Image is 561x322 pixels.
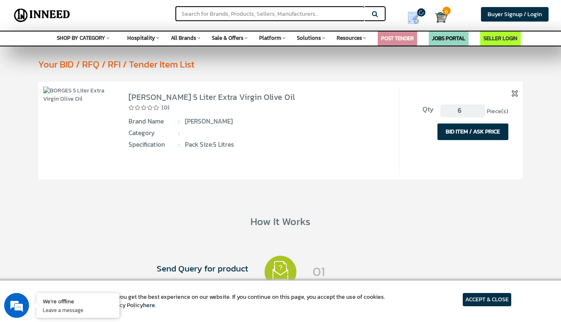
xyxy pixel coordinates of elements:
img: Cart [435,11,447,24]
span: Qty [409,104,434,114]
span: Specification [129,140,180,149]
span: Hospitality [127,34,155,42]
img: Show My Quotes [407,12,420,24]
span: Brand Name [129,117,180,126]
img: BORGES 5 Liter Extra Virgin Olive Oil [43,87,114,103]
span: 01 [313,262,442,281]
span: Platform [259,34,281,42]
span: Send Query for product [119,262,248,275]
a: here [143,301,155,310]
article: We use cookies to ensure you get the best experience on our website. If you continue on this page... [50,293,385,310]
button: BID ITEM / ASK PRICE [437,123,508,140]
span: Piece(s) [487,107,508,115]
a: POST TENDER [381,34,414,42]
div: How It Works [11,214,550,229]
span: Pack Size:5 litres [185,140,339,149]
span: All Brands [171,34,196,42]
span: 0 [442,7,451,15]
span: Buyer Signup / Login [488,10,542,19]
span: [PERSON_NAME] [185,117,339,126]
a: Buyer Signup / Login [481,7,549,22]
img: Inneed.Market [11,5,73,26]
a: Cart 0 [435,8,440,27]
a: SELLER LOGIN [483,34,517,42]
a: JOBS PORTAL [432,34,465,42]
input: Search for Brands, Products, Sellers, Manufacturers... [175,6,364,21]
span: Resources [337,34,362,42]
img: inneed-close-icon.png [512,90,518,97]
img: 1.svg [265,256,297,288]
article: ACCEPT & CLOSE [463,293,511,306]
span: Solutions [297,34,321,42]
span: : [178,128,180,138]
span: Category [129,128,180,138]
span: Sale & Offers [212,34,243,42]
div: We're offline [43,297,113,305]
p: Leave a message [43,306,113,314]
a: [PERSON_NAME] 5 Liter Extra Virgin Olive Oil [129,91,295,103]
div: Your BID / RFQ / RFI / Tender Item List [38,58,550,71]
span: (0) [162,104,170,112]
span: : [178,117,180,126]
a: my Quotes [398,8,435,27]
span: : [178,140,180,149]
span: SHOP BY CATEGORY [57,34,105,42]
